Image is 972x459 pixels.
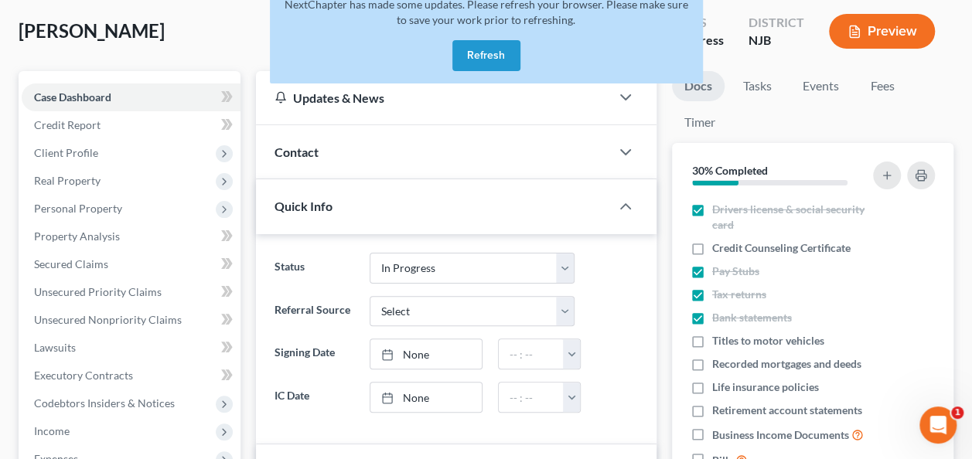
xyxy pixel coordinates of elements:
a: Case Dashboard [22,83,240,111]
span: Tax returns [712,287,766,302]
a: Unsecured Nonpriority Claims [22,306,240,334]
input: -- : -- [499,382,564,412]
span: Business Income Documents [712,427,849,443]
span: Client Profile [34,146,98,159]
span: Unsecured Priority Claims [34,285,162,298]
span: Quick Info [275,199,333,213]
a: Unsecured Priority Claims [22,278,240,306]
span: 1 [951,406,963,419]
span: Life insurance policies [712,379,819,395]
a: Credit Report [22,111,240,139]
a: Executory Contracts [22,362,240,389]
a: None [370,382,483,412]
a: Lawsuits [22,334,240,362]
span: [PERSON_NAME] [19,19,165,42]
span: Case Dashboard [34,90,111,104]
label: Referral Source [267,296,361,327]
span: Retirement account statements [712,403,862,418]
label: IC Date [267,382,361,413]
span: Recorded mortgages and deeds [712,356,861,372]
span: Credit Counseling Certificate [712,240,851,256]
span: Titles to motor vehicles [712,333,824,348]
input: -- : -- [499,339,564,369]
div: NJB [749,32,804,49]
span: Property Analysis [34,229,120,243]
button: Refresh [452,40,520,71]
a: None [370,339,483,369]
button: Preview [829,14,935,49]
span: Unsecured Nonpriority Claims [34,313,182,326]
div: District [749,14,804,32]
label: Signing Date [267,338,361,369]
strong: 30% Completed [692,164,768,177]
div: Updates & News [275,90,592,106]
a: Property Analysis [22,223,240,250]
a: Tasks [731,71,784,101]
span: Executory Contracts [34,369,133,382]
span: Codebtors Insiders & Notices [34,396,175,410]
span: Contact [275,144,319,159]
label: Status [267,253,361,284]
span: Pay Stubs [712,263,759,279]
span: Secured Claims [34,257,108,270]
span: Real Property [34,174,101,187]
a: Events [790,71,851,101]
span: Drivers license & social security card [712,202,870,233]
span: Bank statements [712,310,792,325]
a: Secured Claims [22,250,240,278]
span: Income [34,424,70,437]
span: Lawsuits [34,341,76,354]
iframe: Intercom live chat [919,406,957,444]
span: Personal Property [34,202,122,215]
a: Timer [672,107,728,138]
a: Fees [858,71,907,101]
span: Credit Report [34,118,101,131]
